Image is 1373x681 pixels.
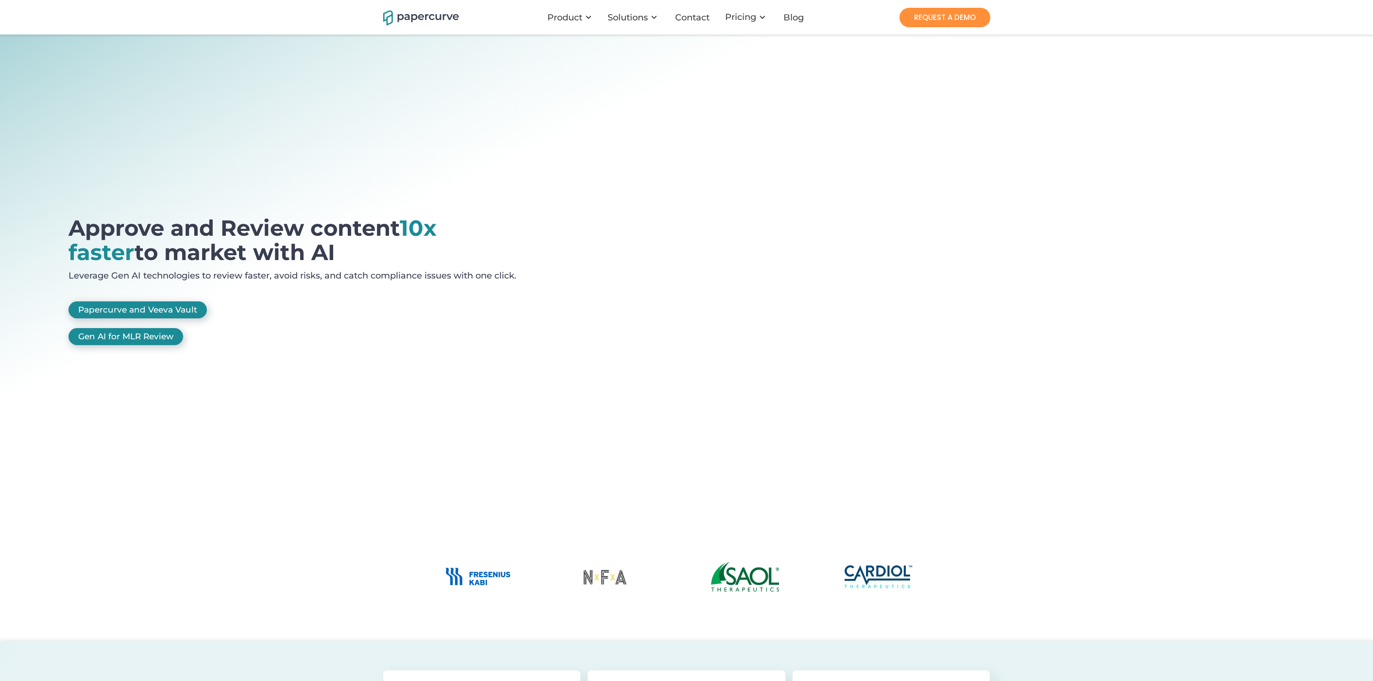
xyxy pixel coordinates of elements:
[667,13,719,22] a: Contact
[783,13,804,22] div: Blog
[547,13,582,22] div: Product
[383,9,446,26] a: home
[899,8,990,27] a: REQUEST A DEMO
[68,301,207,318] a: Papercurve and Veeva Vault
[711,562,779,591] img: Saol Therapeutics Logo
[68,214,437,265] span: 10x faster
[608,13,648,22] div: Solutions
[68,211,553,301] a: open lightbox
[444,566,512,587] img: Fresenius Kabi Logo
[577,561,632,593] img: No Fixed Address Logo
[68,328,183,345] a: Gen AI for MLR Review
[776,13,814,22] a: Blog
[675,13,710,22] div: Contact
[845,565,913,588] img: Cardiol Therapeutics Logo
[68,269,553,283] p: Leverage Gen AI technologies to review faster, avoid risks, and catch compliance issues with one ...
[719,2,776,32] div: Pricing
[542,3,602,32] div: Product
[68,216,553,264] h1: Approve and Review content to market with AI
[725,12,756,22] a: Pricing
[602,3,667,32] div: Solutions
